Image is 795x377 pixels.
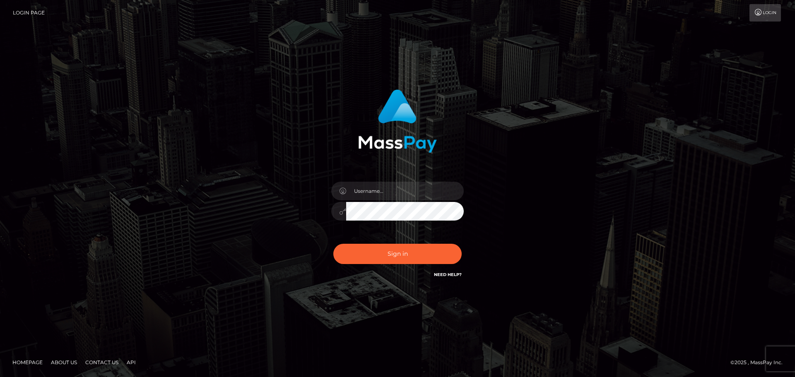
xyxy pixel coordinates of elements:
a: API [123,356,139,369]
input: Username... [346,182,464,200]
a: About Us [48,356,80,369]
div: © 2025 , MassPay Inc. [730,358,789,367]
a: Login Page [13,4,45,22]
a: Need Help? [434,272,462,277]
a: Contact Us [82,356,122,369]
a: Login [749,4,781,22]
a: Homepage [9,356,46,369]
img: MassPay Login [358,89,437,153]
button: Sign in [333,244,462,264]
